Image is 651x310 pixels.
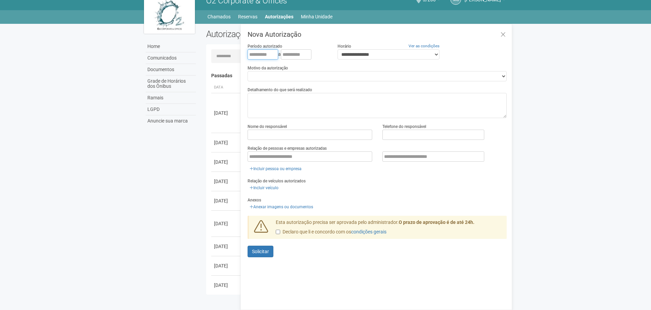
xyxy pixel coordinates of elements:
[248,65,288,71] label: Motivo da autorização
[206,29,351,39] h2: Autorizações
[248,165,304,173] a: Incluir pessoa ou empresa
[146,92,196,104] a: Ramais
[399,219,474,225] strong: O prazo de aprovação é de até 24h.
[214,220,239,227] div: [DATE]
[207,12,231,21] a: Chamados
[248,49,327,60] div: a
[409,44,439,48] a: Ver as condições
[211,82,242,93] th: Data
[214,243,239,250] div: [DATE]
[351,229,386,234] a: condições gerais
[338,43,351,49] label: Horário
[238,12,257,21] a: Reservas
[301,12,332,21] a: Minha Unidade
[248,246,273,257] button: Solicitar
[248,203,315,211] a: Anexar imagens ou documentos
[248,197,261,203] label: Anexos
[146,76,196,92] a: Grade de Horários dos Ônibus
[146,52,196,64] a: Comunicados
[146,104,196,115] a: LGPD
[382,124,426,130] label: Telefone do responsável
[214,139,239,146] div: [DATE]
[276,230,280,234] input: Declaro que li e concordo com oscondições gerais
[214,282,239,289] div: [DATE]
[248,184,281,192] a: Incluir veículo
[248,145,327,151] label: Relação de pessoas e empresas autorizadas
[214,262,239,269] div: [DATE]
[248,31,507,38] h3: Nova Autorização
[146,115,196,127] a: Anuncie sua marca
[248,43,282,49] label: Período autorizado
[214,159,239,165] div: [DATE]
[248,178,306,184] label: Relação de veículos autorizados
[276,229,386,235] label: Declaro que li e concordo com os
[214,178,239,185] div: [DATE]
[214,197,239,204] div: [DATE]
[211,73,502,78] h4: Passadas
[265,12,293,21] a: Autorizações
[252,249,269,254] span: Solicitar
[146,64,196,76] a: Documentos
[248,87,312,93] label: Detalhamento do que será realizado
[146,41,196,52] a: Home
[214,110,239,116] div: [DATE]
[271,219,507,239] div: Esta autorização precisa ser aprovada pelo administrador.
[248,124,287,130] label: Nome do responsável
